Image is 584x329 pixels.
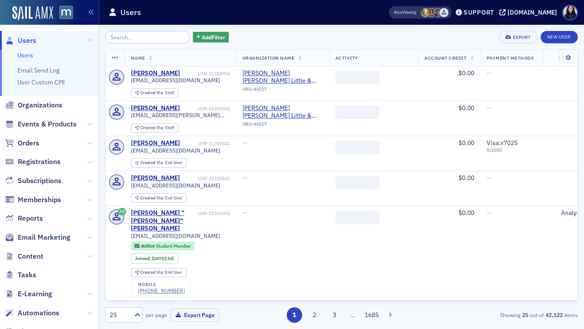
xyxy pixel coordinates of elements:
span: Laura Swann [427,8,436,17]
span: Memberships [18,195,61,205]
span: [EMAIL_ADDRESS][DOMAIN_NAME] [131,233,220,239]
div: 25 [110,310,129,320]
span: Automations [18,308,59,318]
div: End User [140,161,182,165]
div: mobile [138,282,185,287]
div: End User [140,270,182,275]
span: ‌ [335,71,380,84]
div: Export [513,35,531,40]
span: E-Learning [18,289,52,299]
span: ‌ [335,211,380,224]
span: $0.00 [458,139,474,147]
div: Support [464,8,494,16]
span: Viewing [394,9,416,15]
span: Created Via : [140,195,165,201]
a: Tasks [5,270,36,280]
span: — [577,174,582,182]
a: Automations [5,308,59,318]
a: [PHONE_NUMBER] [138,287,185,294]
a: [PERSON_NAME] [131,174,180,182]
a: Subscriptions [5,176,61,186]
span: — [242,139,247,147]
a: New User [541,31,578,43]
span: Grandizio Wilkins Little & Matthews (Hunt Valley, MD) [242,69,323,85]
div: Created Via: Staff [131,123,178,133]
span: — [487,104,492,112]
div: Analyst [549,209,582,217]
span: Add Filter [202,33,225,41]
span: Name [131,55,145,61]
button: 1 [287,307,302,323]
a: [PERSON_NAME] [PERSON_NAME] Little & [PERSON_NAME] ([PERSON_NAME][GEOGRAPHIC_DATA], [GEOGRAPHIC_D... [242,104,323,120]
img: SailAMX [12,6,53,20]
a: Reports [5,214,43,223]
span: Orders [18,138,39,148]
button: [DOMAIN_NAME] [499,9,560,15]
span: [DATE] [152,255,165,261]
a: [PERSON_NAME] "[PERSON_NAME]" [PERSON_NAME] [131,209,197,233]
span: 5 / 2030 [487,147,537,153]
div: Also [394,9,402,15]
a: [PERSON_NAME] [PERSON_NAME] Little & [PERSON_NAME] ([PERSON_NAME][GEOGRAPHIC_DATA], [GEOGRAPHIC_D... [242,69,323,85]
span: — [487,209,492,217]
span: — [577,139,582,147]
span: [EMAIL_ADDRESS][DOMAIN_NAME] [131,77,220,84]
a: Active Student Member [134,243,191,249]
span: ‌ [335,176,380,189]
span: Created Via : [140,160,165,165]
a: Memberships [5,195,61,205]
a: View Homepage [53,6,73,21]
div: (3d) [152,256,174,261]
button: 3 [327,307,342,323]
span: ‌ [335,141,380,154]
div: ORG-44217 [242,86,323,95]
span: — [487,174,492,182]
span: Chris Dougherty [433,8,442,17]
span: Created Via : [140,269,165,275]
div: Staff [140,91,174,96]
span: Content [18,252,43,261]
div: Created Via: End User [131,268,187,277]
span: Organizations [18,100,62,110]
button: 2 [307,307,322,323]
div: ORG-44217 [242,121,323,130]
span: Tasks [18,270,36,280]
span: Created Via : [140,125,165,130]
span: $0.00 [458,104,474,112]
span: — [242,174,247,182]
a: Orders [5,138,39,148]
span: Visa : x7025 [487,139,518,147]
a: Email Marketing [5,233,70,242]
span: — [577,69,582,77]
div: Created Via: End User [131,158,187,168]
span: $0.00 [458,69,474,77]
div: [DOMAIN_NAME] [507,8,557,16]
a: Content [5,252,43,261]
span: … [347,311,359,319]
div: Joined: 2025-10-03 00:00:00 [131,253,179,263]
span: Activity [335,55,358,61]
span: ‌ [335,106,380,119]
div: USR-21354054 [181,71,230,77]
div: Created Via: End User [131,193,187,203]
a: Email Send Log [17,66,59,74]
a: E-Learning [5,289,52,299]
span: — [577,104,582,112]
span: [EMAIL_ADDRESS][DOMAIN_NAME] [131,147,220,154]
a: [PERSON_NAME] [131,104,180,112]
span: — [242,209,247,217]
a: Users [17,51,33,59]
span: Payment Methods [487,55,534,61]
span: Profile [562,5,578,20]
span: Student Member [156,243,191,249]
div: USR-21354052 [181,106,230,111]
div: End User [140,196,182,201]
a: [PERSON_NAME] [131,139,180,147]
div: USR-21352810 [181,176,230,181]
span: $0.00 [458,174,474,182]
img: SailAMX [59,6,73,19]
span: — [487,69,492,77]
